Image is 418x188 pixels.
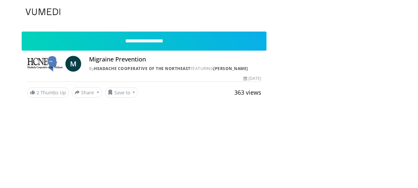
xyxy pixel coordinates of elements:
a: Headache Cooperative of the Northeast [94,66,191,71]
button: Share [72,87,102,98]
h4: Migraine Prevention [89,56,261,63]
a: M [65,56,81,72]
span: 363 views [234,88,261,96]
span: 2 [36,89,39,96]
div: [DATE] [244,76,261,82]
img: Headache Cooperative of the Northeast [27,56,63,72]
a: [PERSON_NAME] [213,66,248,71]
div: By FEATURING [89,66,261,72]
img: VuMedi Logo [26,9,60,15]
a: 2 Thumbs Up [27,87,69,98]
button: Save to [105,87,138,98]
